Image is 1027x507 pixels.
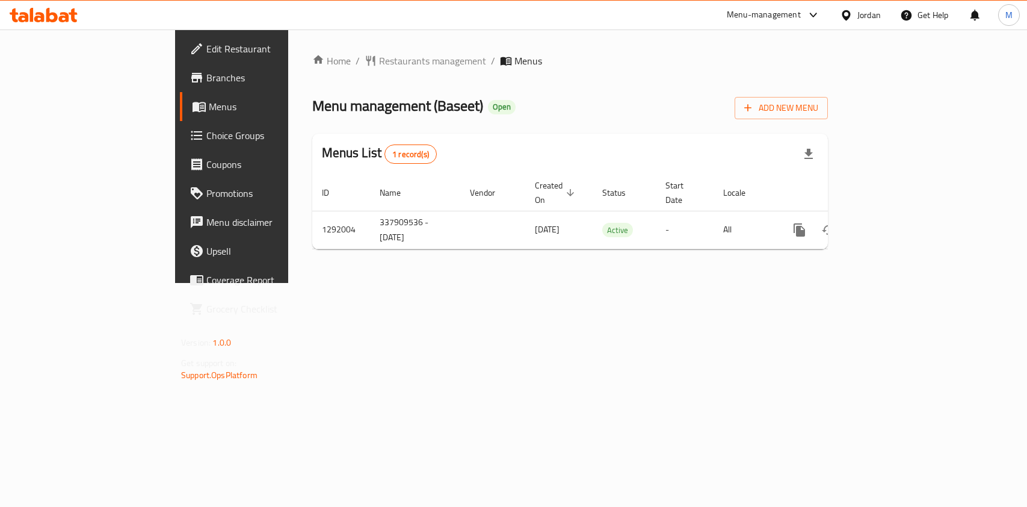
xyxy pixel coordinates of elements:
span: Grocery Checklist [206,302,337,316]
a: Choice Groups [180,121,347,150]
a: Coupons [180,150,347,179]
span: Choice Groups [206,128,337,143]
a: Edit Restaurant [180,34,347,63]
button: Add New Menu [735,97,828,119]
span: Upsell [206,244,337,258]
span: Menus [514,54,542,68]
span: Get support on: [181,355,236,371]
span: Edit Restaurant [206,42,337,56]
div: Total records count [384,145,437,164]
span: Status [602,185,641,200]
span: Active [602,223,633,237]
a: Restaurants management [365,54,486,68]
span: 1 record(s) [385,149,436,160]
a: Grocery Checklist [180,294,347,323]
span: ID [322,185,345,200]
td: 337909536 - [DATE] [370,211,460,249]
a: Coverage Report [180,266,347,294]
span: Vendor [470,185,511,200]
span: Locale [723,185,761,200]
span: M [1005,8,1013,22]
span: Menus [209,99,337,114]
span: Menu management ( Baseet ) [312,92,483,119]
a: Support.OpsPlatform [181,367,258,383]
li: / [356,54,360,68]
span: Add New Menu [744,101,818,116]
span: Menu disclaimer [206,215,337,229]
div: Export file [794,140,823,169]
span: Created On [535,178,578,207]
span: [DATE] [535,222,560,237]
span: Name [380,185,416,200]
span: Branches [206,70,337,85]
div: Jordan [857,8,881,22]
span: Coupons [206,157,337,172]
a: Upsell [180,237,347,266]
h2: Menus List [322,144,437,164]
span: Version: [181,335,211,350]
span: Coverage Report [206,273,337,287]
span: 1.0.0 [212,335,231,350]
th: Actions [776,175,910,211]
div: Menu-management [727,8,801,22]
a: Menu disclaimer [180,208,347,237]
span: Open [488,102,516,112]
table: enhanced table [312,175,910,249]
td: - [656,211,714,249]
a: Menus [180,92,347,121]
span: Start Date [665,178,699,207]
span: Restaurants management [379,54,486,68]
button: Change Status [814,216,843,244]
li: / [491,54,495,68]
button: more [785,216,814,244]
nav: breadcrumb [312,54,828,68]
a: Promotions [180,179,347,208]
a: Branches [180,63,347,92]
td: All [714,211,776,249]
span: Promotions [206,186,337,201]
div: Open [488,100,516,114]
